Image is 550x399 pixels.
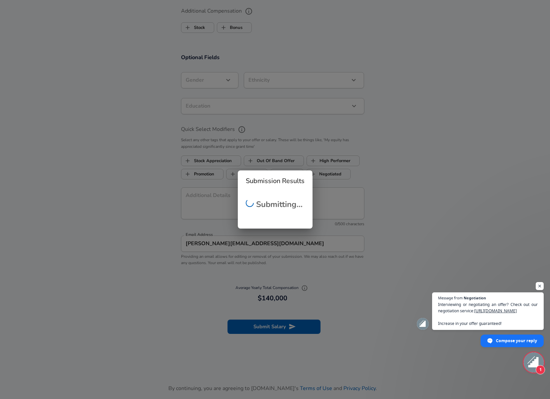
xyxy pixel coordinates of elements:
[524,352,544,372] div: Open chat
[238,170,313,192] h2: Submission Results
[496,335,537,347] span: Compose your reply
[246,198,305,210] h2: Submitting...
[438,296,463,300] span: Message from
[438,301,538,327] span: Interviewing or negotiating an offer? Check out our negotiation service: Increase in your offer g...
[536,365,545,374] span: 1
[464,296,486,300] span: Negotiation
